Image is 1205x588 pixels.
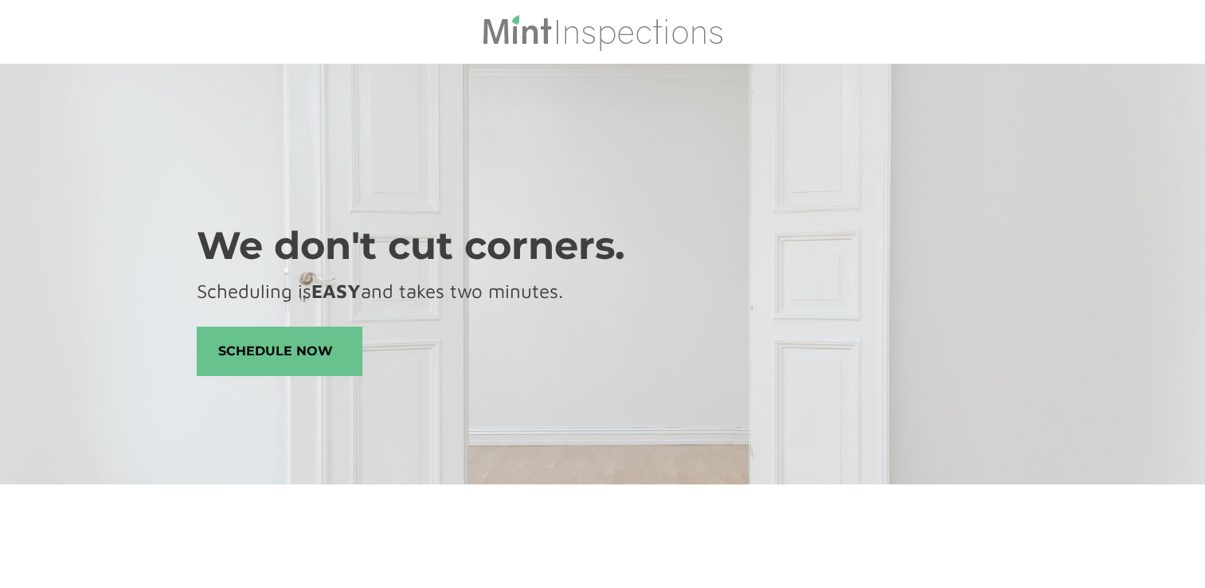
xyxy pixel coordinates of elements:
font: We don't cut corners. [197,222,625,269]
span: schedule now [198,327,362,375]
font: Scheduling is and takes two minutes. [197,280,563,302]
img: Mint Inspections [481,13,724,51]
strong: EASY [311,280,361,302]
a: schedule now [197,327,362,376]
